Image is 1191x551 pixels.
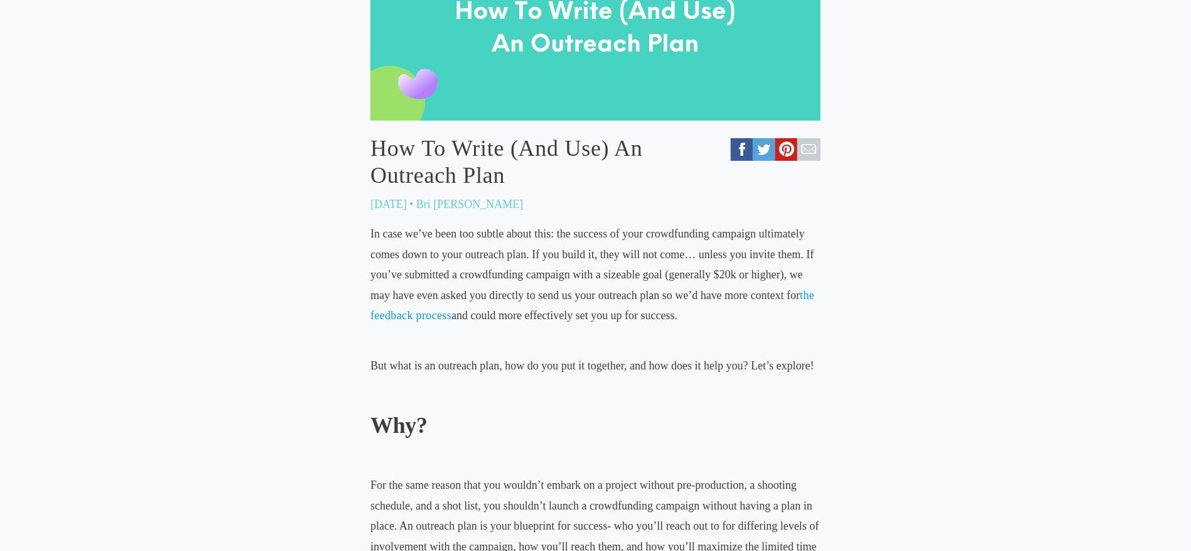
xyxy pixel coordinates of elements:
[370,359,814,372] span: But what is an outreach plan, how do you put it together, and how does it help you? Let’s explore!
[409,194,523,214] p: • Bri [PERSON_NAME]
[370,413,428,438] b: Why?
[370,227,814,301] span: In case we’ve been too subtle about this: the success of your crowdfunding campaign ultimately co...
[370,289,814,322] a: the feedback process
[451,309,677,322] span: and could more effectively set you up for success.
[370,194,407,214] p: [DATE]
[370,135,821,189] a: How To Write (And Use) An Outreach Plan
